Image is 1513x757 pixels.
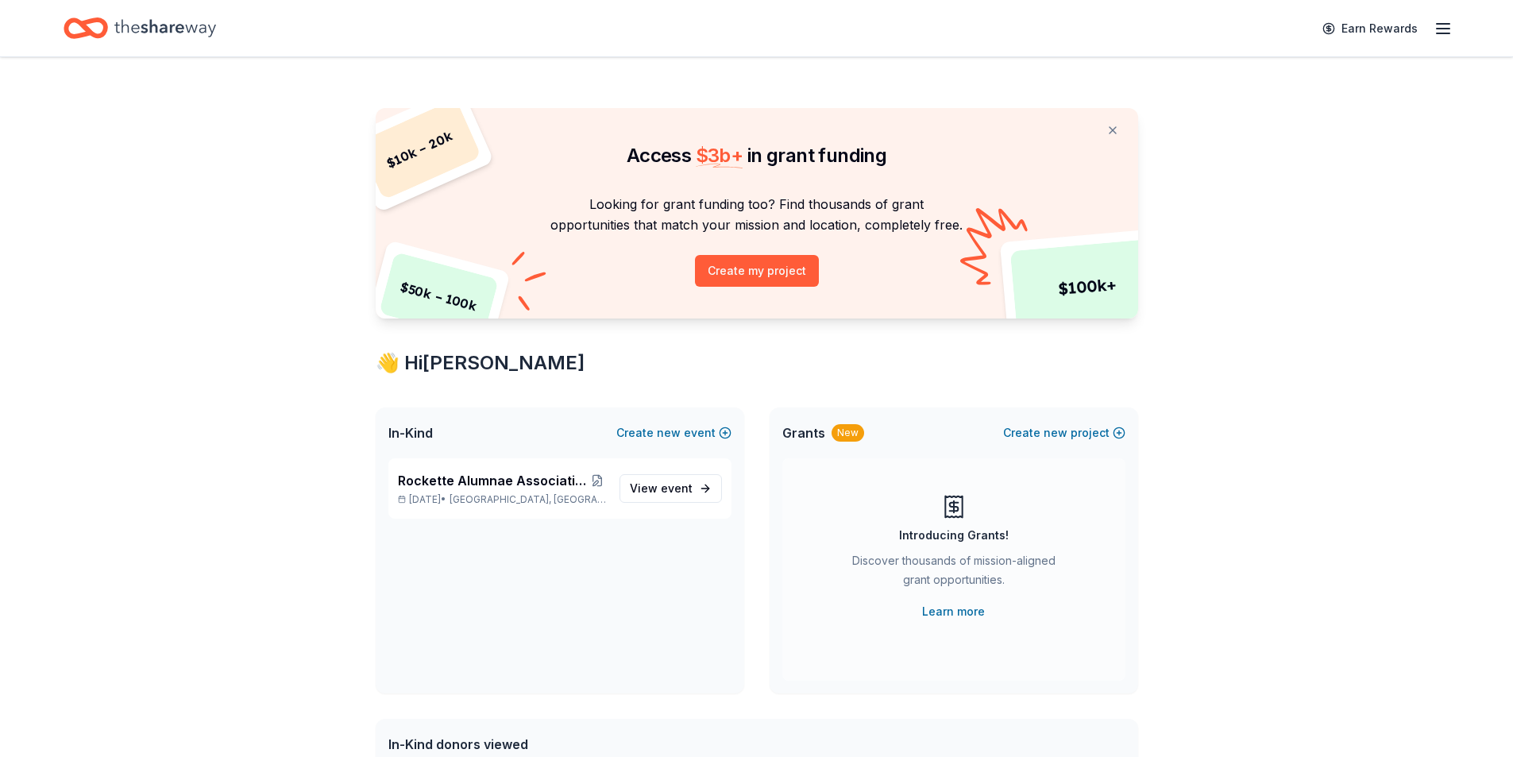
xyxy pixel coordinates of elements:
p: [DATE] • [398,493,607,506]
span: event [661,481,693,495]
span: [GEOGRAPHIC_DATA], [GEOGRAPHIC_DATA] [450,493,606,506]
span: new [1044,423,1067,442]
div: $ 10k – 20k [357,98,481,200]
a: Home [64,10,216,47]
div: 👋 Hi [PERSON_NAME] [376,350,1138,376]
a: Earn Rewards [1313,14,1427,43]
div: Introducing Grants! [899,526,1009,545]
span: Rockette Alumnae Association Centennial Charity Ball [398,471,589,490]
div: New [832,424,864,442]
span: new [657,423,681,442]
span: $ 3b + [696,144,743,167]
span: In-Kind [388,423,433,442]
button: Createnewevent [616,423,731,442]
p: Looking for grant funding too? Find thousands of grant opportunities that match your mission and ... [395,194,1119,236]
span: Grants [782,423,825,442]
button: Createnewproject [1003,423,1125,442]
span: View [630,479,693,498]
div: Discover thousands of mission-aligned grant opportunities. [846,551,1062,596]
span: Access in grant funding [627,144,886,167]
div: In-Kind donors viewed [388,735,746,754]
a: View event [619,474,722,503]
a: Learn more [922,602,985,621]
button: Create my project [695,255,819,287]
